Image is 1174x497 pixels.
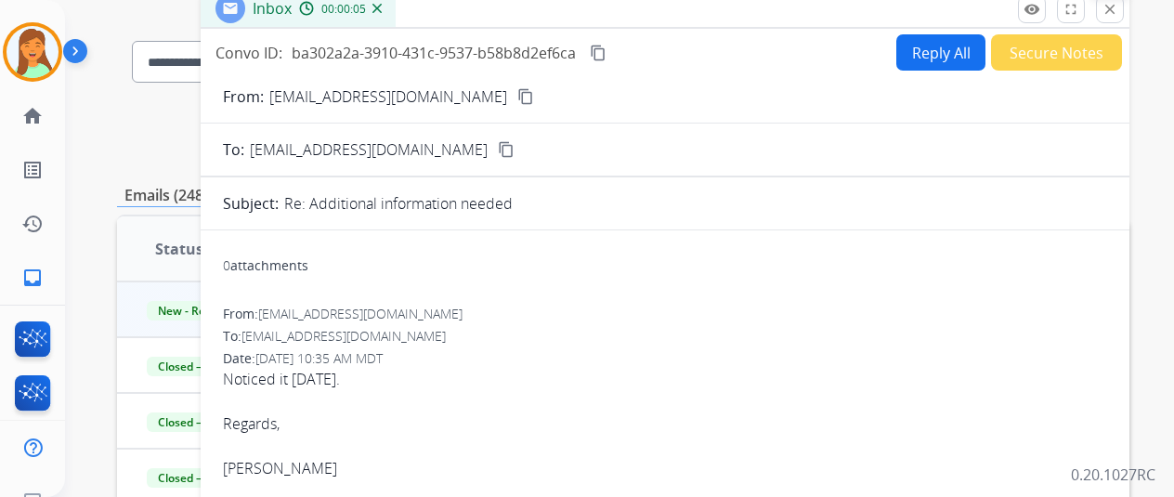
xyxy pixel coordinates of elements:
[223,138,244,161] p: To:
[215,42,282,64] p: Convo ID:
[284,192,513,215] p: Re: Additional information needed
[223,256,230,274] span: 0
[250,138,488,161] span: [EMAIL_ADDRESS][DOMAIN_NAME]
[223,349,1107,368] div: Date:
[896,34,985,71] button: Reply All
[21,213,44,235] mat-icon: history
[1024,1,1040,18] mat-icon: remove_red_eye
[223,457,1107,479] div: [PERSON_NAME]
[223,327,1107,346] div: To:
[117,184,215,207] p: Emails (248)
[241,327,446,345] span: [EMAIL_ADDRESS][DOMAIN_NAME]
[147,412,250,432] span: Closed – Solved
[147,357,250,376] span: Closed – Solved
[223,85,264,108] p: From:
[21,105,44,127] mat-icon: home
[223,412,1107,479] div: Regards,
[223,305,1107,323] div: From:
[269,85,507,108] p: [EMAIL_ADDRESS][DOMAIN_NAME]
[590,45,607,61] mat-icon: content_copy
[258,305,463,322] span: [EMAIL_ADDRESS][DOMAIN_NAME]
[1071,464,1155,486] p: 0.20.1027RC
[292,43,576,63] span: ba302a2a-3910-431c-9537-b58b8d2ef6ca
[147,468,250,488] span: Closed – Solved
[517,88,534,105] mat-icon: content_copy
[147,301,231,320] span: New - Reply
[155,238,203,260] span: Status
[7,26,59,78] img: avatar
[223,192,279,215] p: Subject:
[1063,1,1079,18] mat-icon: fullscreen
[255,349,383,367] span: [DATE] 10:35 AM MDT
[223,256,308,275] div: attachments
[498,141,515,158] mat-icon: content_copy
[321,2,366,17] span: 00:00:05
[991,34,1122,71] button: Secure Notes
[21,267,44,289] mat-icon: inbox
[21,159,44,181] mat-icon: list_alt
[1102,1,1118,18] mat-icon: close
